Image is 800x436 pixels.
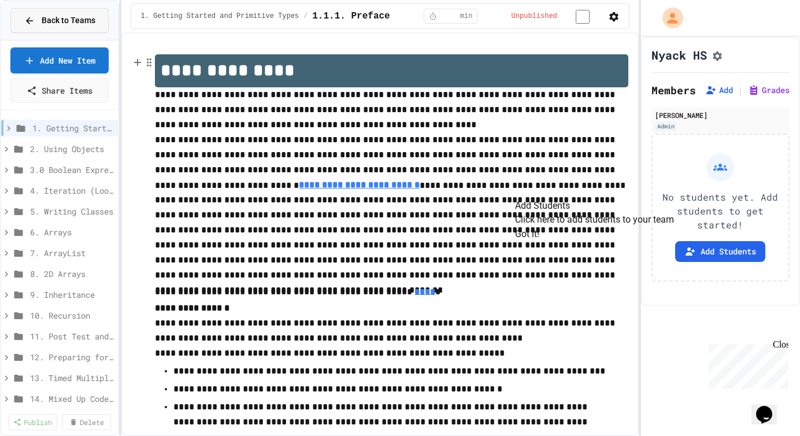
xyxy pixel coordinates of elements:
iframe: chat widget [704,339,788,389]
div: My Account [650,5,686,31]
span: 9. Inheritance [30,289,113,301]
span: 7. ArrayList [30,247,113,259]
span: 1.1.1. Preface [312,9,390,23]
span: min [460,12,473,21]
span: 1. Getting Started and Primitive Types [140,12,299,21]
span: / [303,12,308,21]
div: Chat with us now!Close [5,5,80,73]
span: 2. Using Objects [30,143,113,155]
a: Delete [62,414,111,430]
span: 12. Preparing for the Exam [30,351,113,363]
span: Unpublished [512,12,557,21]
span: 14. Mixed Up Code - Free Response Practice [30,393,113,405]
span: 3.0 Boolean Expressions and If Statements [30,164,113,176]
h2: Members [651,82,696,98]
button: Grades [748,84,790,96]
h1: Nyack HS [651,47,707,63]
h2: Add Students [515,199,674,213]
span: 11. Post Test and Survey [30,330,113,342]
a: Publish [8,414,57,430]
p: No students yet. Add students to get started! [662,190,779,232]
div: Admin [655,121,677,131]
button: Add [705,84,733,96]
a: Share Items [10,78,109,103]
span: 8. 2D Arrays [30,268,113,280]
a: Add New Item [10,47,109,73]
span: 4. Iteration (Loops) [30,184,113,197]
button: Back to Teams [10,8,109,33]
iframe: chat widget [751,390,788,424]
span: 6. Arrays [30,226,113,238]
button: Add Students [675,241,765,262]
span: | [738,83,743,97]
p: Click here to add students to your team [515,213,674,227]
span: 1. Getting Started and Primitive Types [32,122,113,134]
span: Back to Teams [42,14,95,27]
button: Got it! [515,227,539,241]
input: publish toggle [562,10,603,24]
div: [PERSON_NAME] [655,110,786,120]
button: Assignment Settings [712,48,723,62]
span: 13. Timed Multiple-Choice Exams [30,372,113,384]
span: 10. Recursion [30,309,113,322]
span: 5. Writing Classes [30,205,113,217]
